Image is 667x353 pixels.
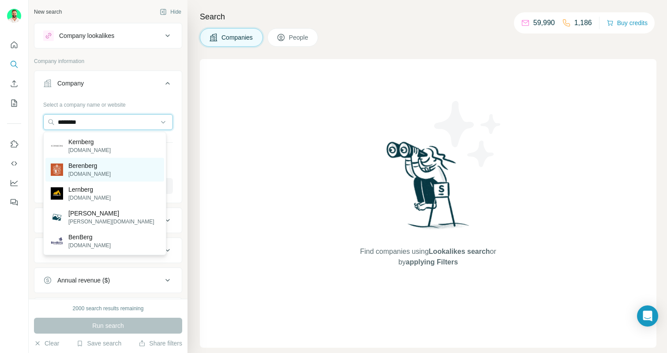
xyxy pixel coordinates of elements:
p: BenBerg [68,233,111,242]
button: Save search [76,339,121,348]
p: Kernberg [68,137,111,146]
p: [DOMAIN_NAME] [68,146,111,154]
span: applying Filters [406,258,458,266]
img: Wernberg [51,211,63,223]
p: [PERSON_NAME] [68,209,154,218]
p: Company information [34,57,182,65]
span: Find companies using or by [357,246,498,268]
button: Dashboard [7,175,21,191]
button: Quick start [7,37,21,53]
p: [PERSON_NAME][DOMAIN_NAME] [68,218,154,226]
button: Buy credits [607,17,648,29]
p: Berenberg [68,161,111,170]
p: [DOMAIN_NAME] [68,242,111,249]
button: Feedback [7,194,21,210]
p: 1,186 [574,18,592,28]
button: Annual revenue ($) [34,270,182,291]
button: Hide [154,5,187,19]
div: Company [57,79,84,88]
img: Surfe Illustration - Stars [428,94,508,174]
div: Company lookalikes [59,31,114,40]
h4: Search [200,11,656,23]
div: 2000 search results remaining [73,305,144,312]
button: Use Surfe API [7,156,21,171]
img: Kernberg [51,140,63,152]
button: Company lookalikes [34,25,182,46]
img: Berenberg [51,163,63,176]
p: [DOMAIN_NAME] [68,170,111,178]
button: Share filters [139,339,182,348]
div: Annual revenue ($) [57,276,110,285]
p: 59,990 [533,18,555,28]
img: BenBerg [51,237,63,245]
button: Industry [34,210,182,231]
div: Select a company name or website [43,97,173,109]
div: New search [34,8,62,16]
span: Companies [221,33,254,42]
button: Use Surfe on LinkedIn [7,136,21,152]
img: Avatar [7,9,21,23]
button: HQ location [34,240,182,261]
span: Lookalikes search [429,248,490,255]
div: Open Intercom Messenger [637,305,658,327]
p: Lernberg [68,185,111,194]
button: Company [34,73,182,97]
button: Clear [34,339,59,348]
img: Lernberg [51,187,63,200]
img: Surfe Illustration - Woman searching with binoculars [382,139,474,238]
span: People [289,33,309,42]
button: Search [7,56,21,72]
p: [DOMAIN_NAME] [68,194,111,202]
button: Enrich CSV [7,76,21,92]
button: My lists [7,95,21,111]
